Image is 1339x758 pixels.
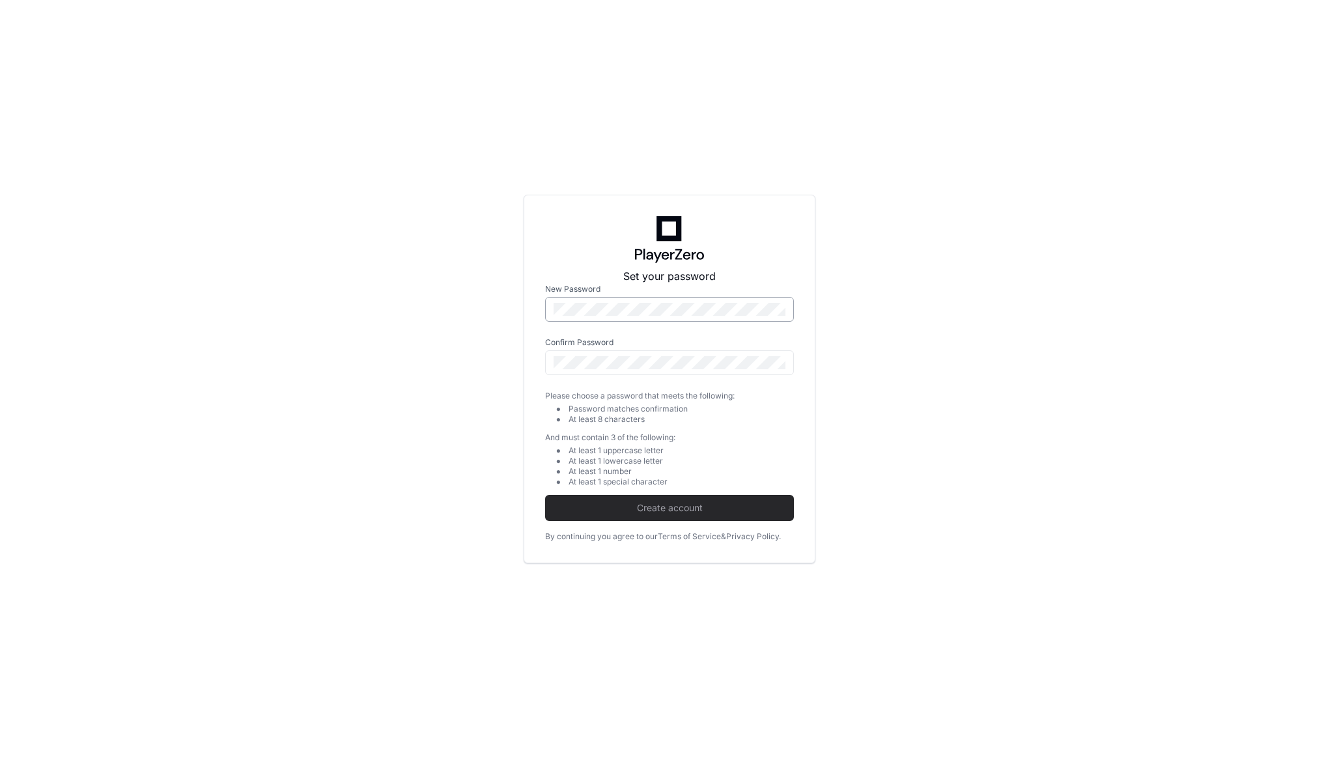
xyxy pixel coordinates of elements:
[545,391,794,401] div: Please choose a password that meets the following:
[569,445,794,456] div: At least 1 uppercase letter
[726,531,781,542] a: Privacy Policy.
[569,456,794,466] div: At least 1 lowercase letter
[569,477,794,487] div: At least 1 special character
[545,432,794,443] div: And must contain 3 of the following:
[545,284,794,294] label: New Password
[545,501,794,514] span: Create account
[569,404,794,414] div: Password matches confirmation
[545,337,794,348] label: Confirm Password
[569,414,794,425] div: At least 8 characters
[545,531,658,542] div: By continuing you agree to our
[545,495,794,521] button: Create account
[721,531,726,542] div: &
[658,531,721,542] a: Terms of Service
[569,466,794,477] div: At least 1 number
[545,268,794,284] p: Set your password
